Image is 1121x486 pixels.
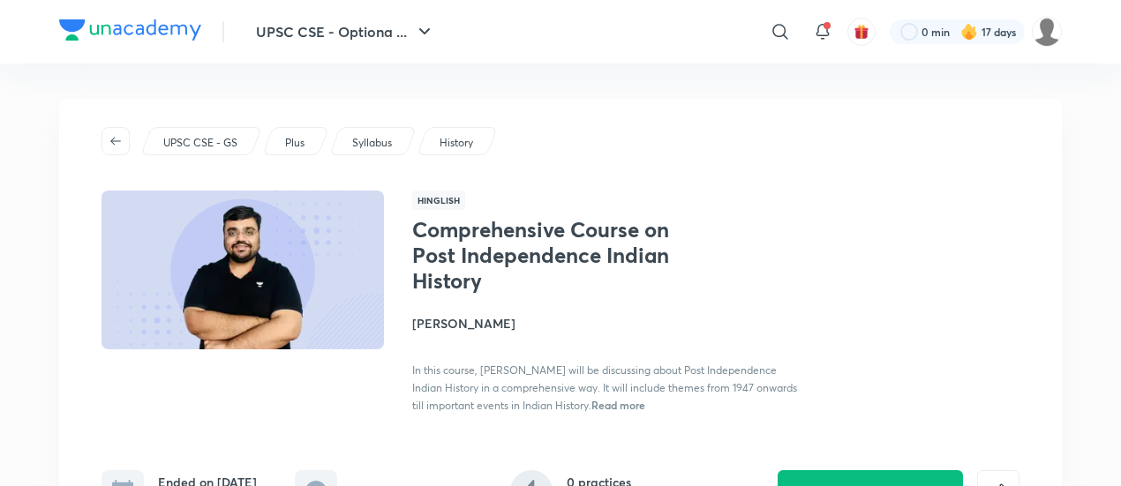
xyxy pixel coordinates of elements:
a: Company Logo [59,19,201,45]
p: Plus [285,135,305,151]
span: In this course, [PERSON_NAME] will be discussing about Post Independence Indian History in a comp... [412,363,797,412]
button: avatar [847,18,876,46]
a: Plus [282,135,308,151]
a: Syllabus [350,135,395,151]
h4: [PERSON_NAME] [412,314,808,333]
span: Hinglish [412,191,465,210]
a: UPSC CSE - GS [161,135,241,151]
img: Thumbnail [99,189,387,351]
h1: Comprehensive Course on Post Independence Indian History [412,217,701,293]
button: UPSC CSE - Optiona ... [245,14,446,49]
img: Company Logo [59,19,201,41]
p: UPSC CSE - GS [163,135,237,151]
a: History [437,135,477,151]
img: streak [960,23,978,41]
img: avatar [854,24,869,40]
span: Read more [591,398,645,412]
img: Priya Mishra [1032,17,1062,47]
p: History [440,135,473,151]
p: Syllabus [352,135,392,151]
